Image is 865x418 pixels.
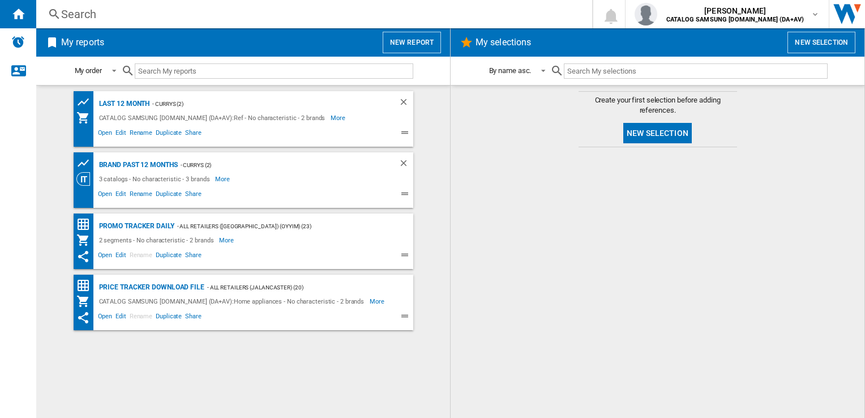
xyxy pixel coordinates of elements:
[666,16,804,23] b: CATALOG SAMSUNG [DOMAIN_NAME] (DA+AV)
[11,35,25,49] img: alerts-logo.svg
[215,172,232,186] span: More
[76,279,96,293] div: Price Matrix
[96,311,114,325] span: Open
[96,295,370,308] div: CATALOG SAMSUNG [DOMAIN_NAME] (DA+AV):Home appliances - No characteristic - 2 brands
[635,3,657,25] img: profile.jpg
[489,66,532,75] div: By name asc.
[178,158,376,172] div: - Currys (2)
[96,97,150,111] div: Last 12 month
[128,189,154,202] span: Rename
[76,295,96,308] div: My Assortment
[76,311,90,325] ng-md-icon: This report has been shared with you
[128,311,154,325] span: Rename
[76,217,96,232] div: Price Matrix
[76,233,96,247] div: My Assortment
[399,97,413,111] div: Delete
[96,127,114,141] span: Open
[564,63,827,79] input: Search My selections
[579,95,737,116] span: Create your first selection before adding references.
[787,32,855,53] button: New selection
[61,6,563,22] div: Search
[114,127,128,141] span: Edit
[183,311,203,325] span: Share
[183,189,203,202] span: Share
[96,250,114,263] span: Open
[96,219,174,233] div: Promo Tracker Daily
[96,158,178,172] div: Brand past 12 months
[76,111,96,125] div: My Assortment
[76,95,96,109] div: Product prices grid
[383,32,441,53] button: New report
[96,280,204,295] div: Price Tracker Download File
[154,250,183,263] span: Duplicate
[96,111,331,125] div: CATALOG SAMSUNG [DOMAIN_NAME] (DA+AV):Ref - No characteristic - 2 brands
[183,250,203,263] span: Share
[128,250,154,263] span: Rename
[666,5,804,16] span: [PERSON_NAME]
[96,172,216,186] div: 3 catalogs - No characteristic - 3 brands
[59,32,106,53] h2: My reports
[135,63,413,79] input: Search My reports
[149,97,375,111] div: - Currys (2)
[96,189,114,202] span: Open
[76,156,96,170] div: Product prices grid
[114,311,128,325] span: Edit
[623,123,692,143] button: New selection
[75,66,102,75] div: My order
[219,233,235,247] span: More
[204,280,391,295] div: - All Retailers (jalancaster) (20)
[76,172,96,186] div: Category View
[399,158,413,172] div: Delete
[154,189,183,202] span: Duplicate
[128,127,154,141] span: Rename
[370,295,386,308] span: More
[114,189,128,202] span: Edit
[331,111,347,125] span: More
[473,32,533,53] h2: My selections
[114,250,128,263] span: Edit
[183,127,203,141] span: Share
[96,233,220,247] div: 2 segments - No characteristic - 2 brands
[154,127,183,141] span: Duplicate
[76,250,90,263] ng-md-icon: This report has been shared with you
[174,219,391,233] div: - All Retailers ([GEOGRAPHIC_DATA]) (oyyim) (23)
[154,311,183,325] span: Duplicate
